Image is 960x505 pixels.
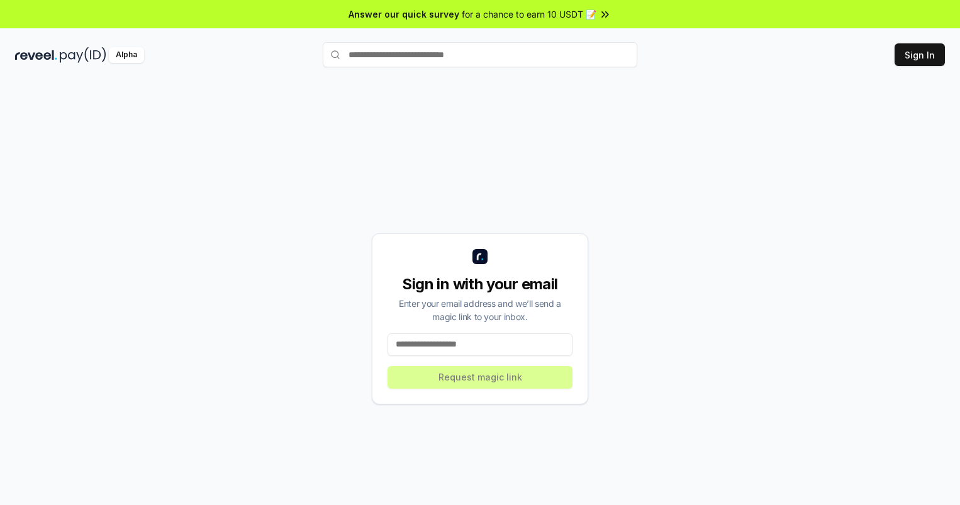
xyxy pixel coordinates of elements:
div: Sign in with your email [388,274,572,294]
img: pay_id [60,47,106,63]
div: Enter your email address and we’ll send a magic link to your inbox. [388,297,572,323]
button: Sign In [895,43,945,66]
img: reveel_dark [15,47,57,63]
img: logo_small [472,249,488,264]
div: Alpha [109,47,144,63]
span: Answer our quick survey [349,8,459,21]
span: for a chance to earn 10 USDT 📝 [462,8,596,21]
